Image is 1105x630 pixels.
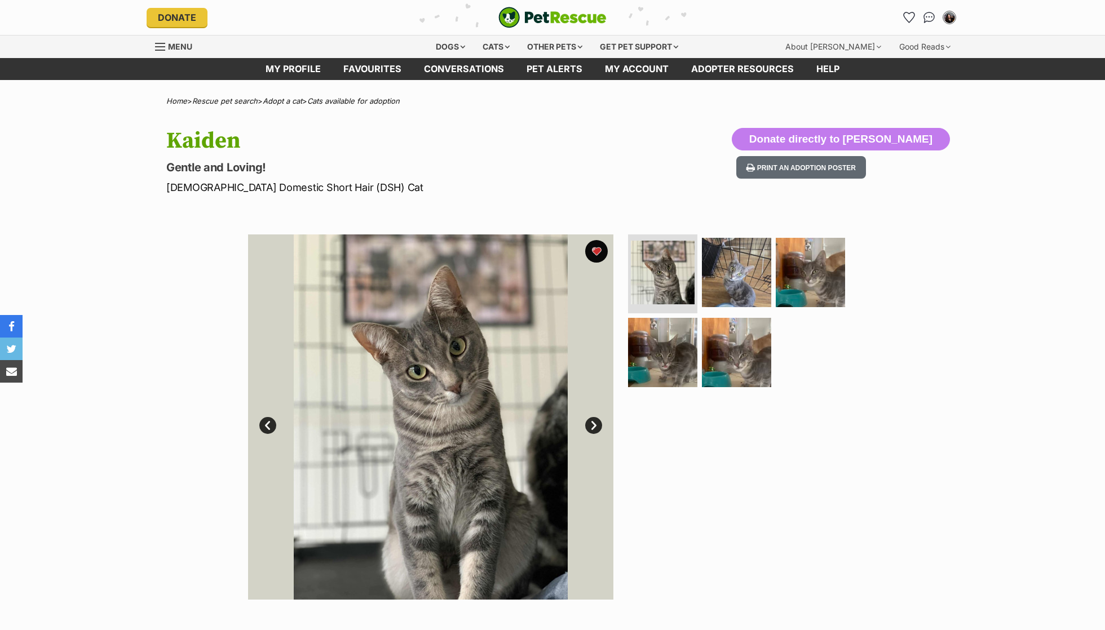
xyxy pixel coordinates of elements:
p: Gentle and Loving! [166,159,643,175]
p: [DEMOGRAPHIC_DATA] Domestic Short Hair (DSH) Cat [166,180,643,195]
a: Adopt a cat [263,96,302,105]
div: Get pet support [592,36,686,58]
a: Favourites [332,58,413,80]
h1: Kaiden [166,128,643,154]
a: Conversations [920,8,938,26]
div: About [PERSON_NAME] [777,36,889,58]
img: Photo of Kaiden [631,241,695,304]
img: Photo of Kaiden [628,318,697,387]
div: Cats [475,36,518,58]
a: Prev [259,417,276,434]
button: Print an adoption poster [736,156,866,179]
a: PetRescue [498,7,607,28]
a: Help [805,58,851,80]
a: Rescue pet search [192,96,258,105]
div: Dogs [428,36,473,58]
img: chat-41dd97257d64d25036548639549fe6c8038ab92f7586957e7f3b1b290dea8141.svg [923,12,935,23]
a: Next [585,417,602,434]
div: Other pets [519,36,590,58]
button: favourite [585,240,608,263]
img: Photo of Kaiden [776,238,845,307]
img: Photo of Kaiden [248,234,613,600]
span: Menu [168,42,192,51]
a: Home [166,96,187,105]
a: Adopter resources [680,58,805,80]
div: > > > [138,97,967,105]
a: My profile [254,58,332,80]
img: Photo of Kaiden [702,318,771,387]
a: Donate [147,8,207,27]
a: Menu [155,36,200,56]
button: Donate directly to [PERSON_NAME] [732,128,950,150]
a: My account [594,58,680,80]
a: Favourites [900,8,918,26]
a: Cats available for adoption [307,96,400,105]
a: conversations [413,58,515,80]
button: My account [940,8,958,26]
div: Good Reads [891,36,958,58]
a: Pet alerts [515,58,594,80]
img: Duong Do (Freya) profile pic [944,12,955,23]
ul: Account quick links [900,8,958,26]
img: logo-cat-932fe2b9b8326f06289b0f2fb663e598f794de774fb13d1741a6617ecf9a85b4.svg [498,7,607,28]
img: Photo of Kaiden [702,238,771,307]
